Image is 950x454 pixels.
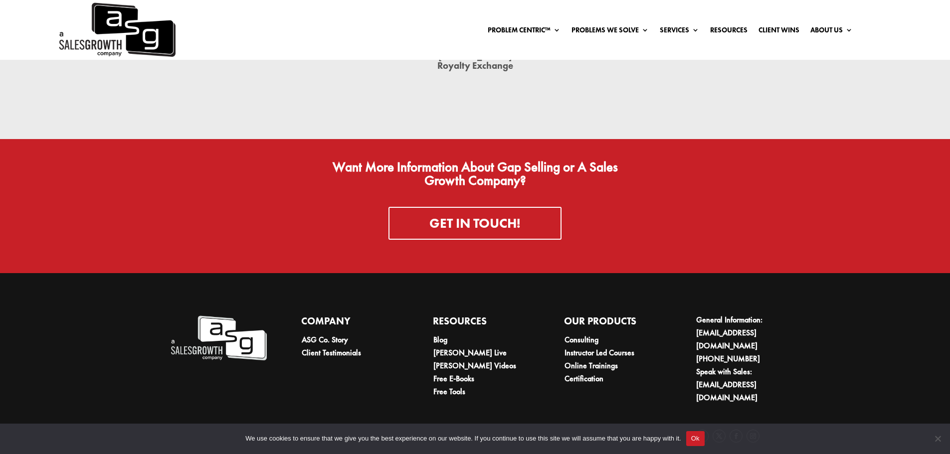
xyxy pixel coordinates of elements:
li: General Information: [696,313,793,352]
a: Blog [433,334,447,345]
h4: Our Products [564,313,661,333]
a: Online Trainings [565,360,618,371]
button: Ok [686,431,705,446]
a: ASG Co. Story [302,334,348,345]
a: Instructor Led Courses [565,347,634,358]
h4: [PERSON_NAME] Royalty Exchange [2,52,948,75]
li: Speak with Sales: [696,365,793,404]
img: A Sales Growth Company [170,313,267,363]
a: [EMAIL_ADDRESS][DOMAIN_NAME] [696,327,758,351]
h4: Company [301,313,398,333]
a: Get in Touch! [388,207,562,240]
a: [EMAIL_ADDRESS][DOMAIN_NAME] [696,379,758,403]
span: No [933,434,943,444]
a: Certification [565,373,603,384]
a: Client Wins [759,26,799,37]
a: Consulting [565,334,598,345]
span: We use cookies to ensure that we give you the best experience on our website. If you continue to ... [245,434,681,444]
a: About Us [810,26,853,37]
a: Resources [710,26,748,37]
a: [PERSON_NAME] Live [433,347,507,358]
a: [PERSON_NAME] Videos [433,360,516,371]
h4: Resources [433,313,530,333]
a: Free E-Books [433,373,474,384]
a: Services [660,26,699,37]
a: [PHONE_NUMBER] [696,353,760,364]
a: Client Testimonials [302,347,361,358]
a: Problem Centric™ [488,26,561,37]
a: Free Tools [433,386,465,397]
a: Problems We Solve [571,26,649,37]
h3: Want More Information About Gap Selling or A Sales Growth Company? [301,160,650,192]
